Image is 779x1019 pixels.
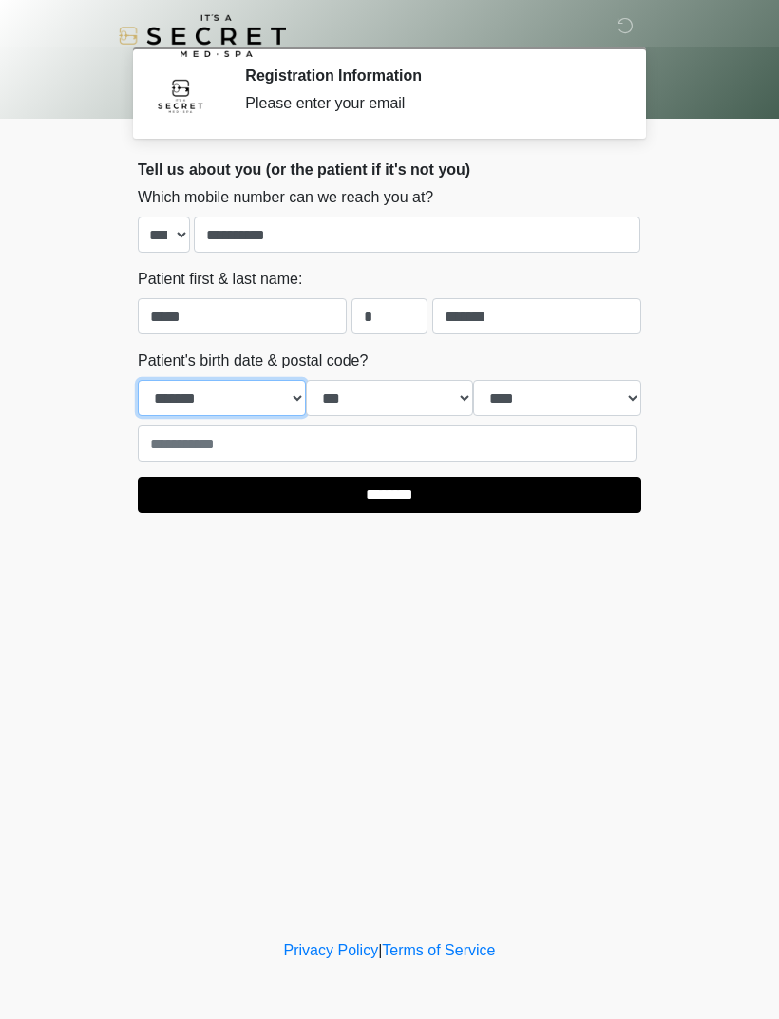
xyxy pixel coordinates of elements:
[378,942,382,958] a: |
[245,92,613,115] div: Please enter your email
[138,160,641,179] h2: Tell us about you (or the patient if it's not you)
[138,268,302,291] label: Patient first & last name:
[138,186,433,209] label: Which mobile number can we reach you at?
[382,942,495,958] a: Terms of Service
[138,349,368,372] label: Patient's birth date & postal code?
[119,14,286,57] img: It's A Secret Med Spa Logo
[245,66,613,85] h2: Registration Information
[284,942,379,958] a: Privacy Policy
[152,66,209,123] img: Agent Avatar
